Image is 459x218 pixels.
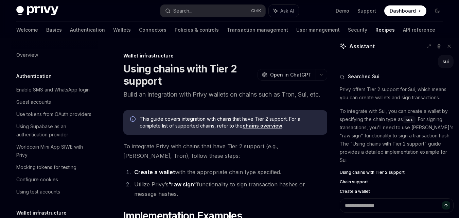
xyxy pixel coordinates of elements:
[340,73,454,80] button: Searched Sui
[442,201,450,209] button: Send message
[11,141,98,161] a: Worldcoin Mini App SIWE with Privy
[357,7,376,14] a: Support
[443,58,449,65] div: sui
[340,170,454,175] a: Using chains with Tier 2 support
[384,5,426,16] a: Dashboard
[16,209,67,217] h5: Wallet infrastructure
[16,98,51,106] div: Guest accounts
[11,96,98,108] a: Guest accounts
[11,84,98,96] a: Enable SMS and WhatsApp login
[132,180,327,199] li: Utilize Privy’s functionality to sign transaction hashes or message hashes.
[123,63,255,87] h1: Using chains with Tier 2 support
[11,173,98,186] a: Configure cookies
[403,22,435,38] a: API reference
[390,7,416,14] span: Dashboard
[169,181,197,188] a: “raw sign”
[296,22,340,38] a: User management
[348,73,379,80] span: Searched Sui
[175,22,219,38] a: Policies & controls
[16,51,38,59] div: Overview
[16,6,58,16] img: dark logo
[16,110,91,118] div: Use tokens from OAuth providers
[340,189,370,194] span: Create a wallet
[11,161,98,173] a: Mocking tokens for testing
[113,22,131,38] a: Wallets
[123,52,327,59] div: Wallet infrastructure
[280,7,294,14] span: Ask AI
[270,71,312,78] span: Open in ChatGPT
[375,22,395,38] a: Recipes
[11,108,98,120] a: Use tokens from OAuth providers
[132,167,327,177] li: with the appropriate chain type specified.
[139,22,166,38] a: Connectors
[340,85,454,102] p: Privy offers Tier 2 support for Sui, which means you can create wallets and sign transactions.
[70,22,105,38] a: Authentication
[16,143,94,159] div: Worldcoin Mini App SIWE with Privy
[340,107,454,164] p: To integrate with Sui, you can create a wallet by specifying the chain type as . For signing tran...
[130,116,137,123] svg: Info
[123,90,327,99] p: Build an integration with Privy wallets on chains such as Tron, Sui, etc.
[340,179,368,185] span: Chain support
[16,72,52,80] h5: Authentication
[11,186,98,198] a: Using test accounts
[349,42,375,50] span: Assistant
[432,5,443,16] button: Toggle dark mode
[340,179,454,185] a: Chain support
[406,117,413,122] span: sui
[11,120,98,141] a: Using Supabase as an authentication provider
[336,7,349,14] a: Demo
[16,175,58,184] div: Configure cookies
[46,22,62,38] a: Basics
[173,7,192,15] div: Search...
[340,170,405,175] span: Using chains with Tier 2 support
[16,22,38,38] a: Welcome
[16,86,90,94] div: Enable SMS and WhatsApp login
[16,188,60,196] div: Using test accounts
[16,122,94,139] div: Using Supabase as an authentication provider
[269,5,299,17] button: Ask AI
[16,163,76,171] div: Mocking tokens for testing
[340,189,454,194] a: Create a wallet
[123,141,327,161] span: To integrate Privy with chains that have Tier 2 support (e.g., [PERSON_NAME], Tron), follow these...
[251,8,261,14] span: Ctrl K
[160,5,266,17] button: Search...CtrlK
[243,123,282,129] a: chains overview
[134,169,175,176] a: Create a wallet
[227,22,288,38] a: Transaction management
[11,49,98,61] a: Overview
[348,22,367,38] a: Security
[140,116,320,129] span: This guide covers integration with chains that have Tier 2 support. For a complete list of suppor...
[258,69,316,81] button: Open in ChatGPT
